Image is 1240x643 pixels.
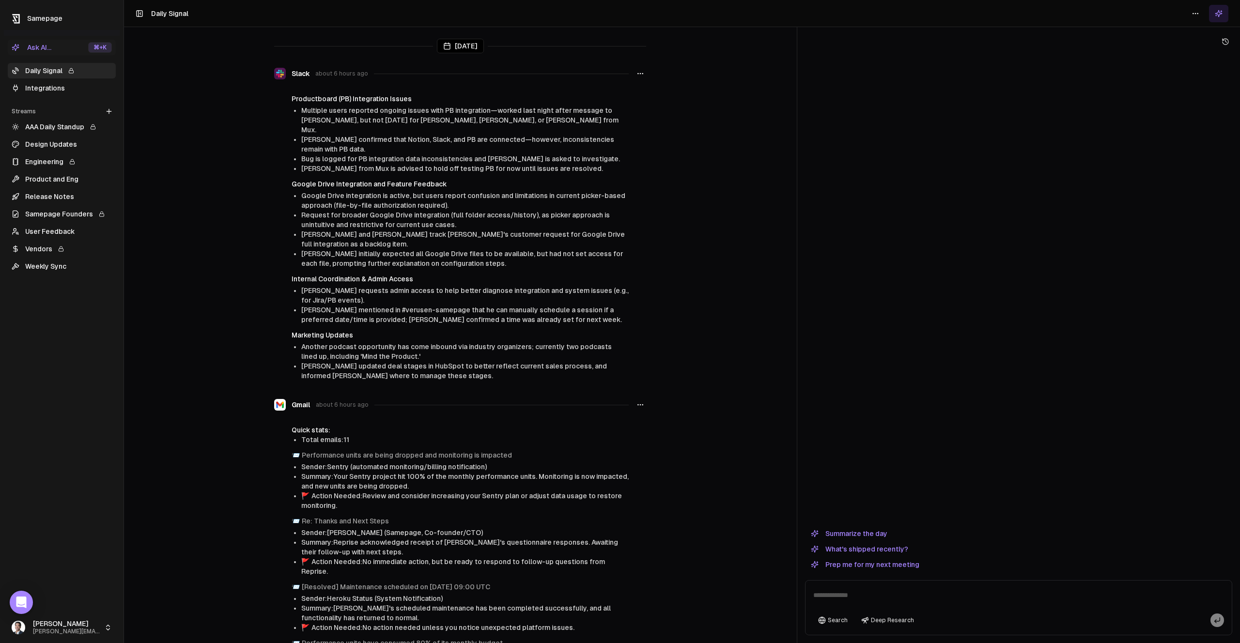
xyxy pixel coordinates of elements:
span: Slack [292,69,310,78]
img: Slack [274,68,286,79]
span: Bug is logged for PB integration data inconsistencies and [PERSON_NAME] is asked to investigate. [301,155,620,163]
span: flag [301,624,310,631]
span: Request for broader Google Drive integration (full folder access/history), as picker approach is ... [301,211,610,229]
h1: Daily Signal [151,9,188,18]
h4: Google Drive Integration and Feature Feedback [292,179,629,189]
a: Weekly Sync [8,259,116,274]
span: [PERSON_NAME] [33,620,100,628]
li: Total emails: 11 [301,435,629,444]
a: AAA Daily Standup [8,119,116,135]
li: Summary: [PERSON_NAME]'s scheduled maintenance has been completed successfully, and all functiona... [301,603,629,623]
div: Quick stats: [292,425,629,435]
li: Action Needed: No immediate action, but be ready to respond to follow-up questions from Reprise. [301,557,629,576]
button: Deep Research [856,613,919,627]
span: about 6 hours ago [316,401,369,409]
a: Performance units are being dropped and monitoring is impacted [302,451,512,459]
img: _image [12,621,25,634]
span: Another podcast opportunity has come inbound via industry organizers; currently two podcasts line... [301,343,612,360]
h4: Marketing Updates [292,330,629,340]
li: Sender: Sentry (automated monitoring/billing notification) [301,462,629,472]
a: [Resolved] Maintenance scheduled on [DATE] 09:00 UTC [302,583,490,591]
span: about 6 hours ago [315,70,368,77]
div: [DATE] [437,39,484,53]
a: Design Updates [8,137,116,152]
li: Summary: Reprise acknowledged receipt of [PERSON_NAME]'s questionnaire responses. Awaiting their ... [301,537,629,557]
img: Gmail [274,399,286,411]
button: Ask AI...⌘+K [8,40,116,55]
a: Integrations [8,80,116,96]
span: Gmail [292,400,310,410]
div: ⌘ +K [88,42,112,53]
span: [PERSON_NAME] from Mux is advised to hold off testing PB for now until issues are resolved. [301,165,603,172]
span: [PERSON_NAME] updated deal stages in HubSpot to better reflect current sales process, and informe... [301,362,607,380]
span: [PERSON_NAME][EMAIL_ADDRESS] [33,628,100,635]
div: Ask AI... [12,43,51,52]
span: [PERSON_NAME] mentioned in #verusen-samepage that he can manually schedule a session if a preferr... [301,306,622,323]
li: Sender: [PERSON_NAME] (Samepage, Co-founder/CTO) [301,528,629,537]
span: Multiple users reported ongoing issues with PB integration—worked last night after message to [PE... [301,107,619,134]
button: Summarize the day [805,528,893,539]
span: Samepage [27,15,62,22]
h4: Internal Coordination & Admin Access [292,274,629,284]
span: flag [301,492,310,500]
a: Release Notes [8,189,116,204]
div: Streams [8,104,116,119]
button: [PERSON_NAME][PERSON_NAME][EMAIL_ADDRESS] [8,616,116,639]
a: Samepage Founders [8,206,116,222]
button: What's shipped recently? [805,543,914,555]
span: envelope [292,451,300,459]
a: Vendors [8,241,116,257]
li: Action Needed: No action needed unless you notice unexpected platform issues. [301,623,629,632]
a: Re: Thanks and Next Steps [302,517,389,525]
div: Open Intercom Messenger [10,591,33,614]
span: envelope [292,583,300,591]
a: Engineering [8,154,116,169]
span: [PERSON_NAME] requests admin access to help better diagnose integration and system issues (e.g., ... [301,287,629,304]
span: [PERSON_NAME] and [PERSON_NAME] track [PERSON_NAME]'s customer request for Google Drive full inte... [301,230,625,248]
a: Daily Signal [8,63,116,78]
span: [PERSON_NAME] initially expected all Google Drive files to be available, but had not set access f... [301,250,623,267]
h4: Productboard (PB) Integration Issues [292,94,629,104]
li: Summary: Your Sentry project hit 100% of the monthly performance units. Monitoring is now impacte... [301,472,629,491]
button: Search [813,613,852,627]
a: User Feedback [8,224,116,239]
span: envelope [292,517,300,525]
li: Sender: Heroku Status (System Notification) [301,594,629,603]
li: Action Needed: Review and consider increasing your Sentry plan or adjust data usage to restore mo... [301,491,629,510]
span: flag [301,558,310,566]
a: Product and Eng [8,171,116,187]
button: Prep me for my next meeting [805,559,925,570]
span: [PERSON_NAME] confirmed that Notion, Slack, and PB are connected—however, inconsistencies remain ... [301,136,614,153]
span: Google Drive integration is active, but users report confusion and limitations in current picker-... [301,192,625,209]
